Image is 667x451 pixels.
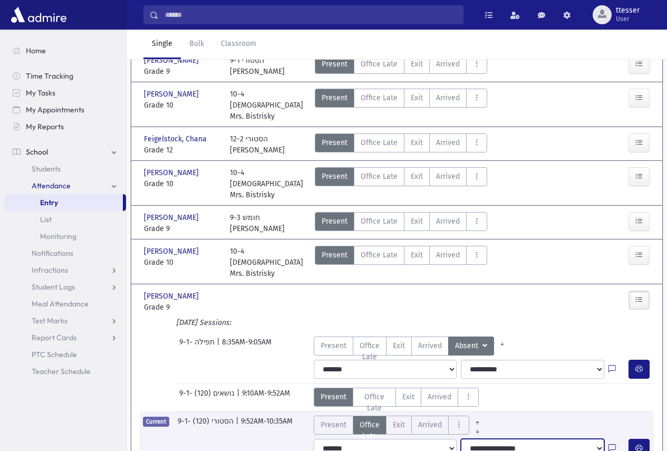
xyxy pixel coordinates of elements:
[181,30,212,59] a: Bulk
[436,137,460,148] span: Arrived
[8,4,69,25] img: AdmirePro
[144,178,219,189] span: Grade 10
[322,216,347,227] span: Present
[144,246,201,257] span: [PERSON_NAME]
[361,171,398,182] span: Office Late
[230,133,285,156] div: 12-2 הסטורי [PERSON_NAME]
[143,30,181,59] a: Single
[4,346,126,363] a: PTC Schedule
[176,318,231,327] i: [DATE] Sessions:
[40,232,76,241] span: Monitoring
[4,262,126,279] a: Infractions
[230,212,285,234] div: 9-3 חומש [PERSON_NAME]
[360,340,380,362] span: Office Late
[144,145,219,156] span: Grade 12
[411,59,423,70] span: Exit
[322,137,347,148] span: Present
[315,133,487,156] div: AttTypes
[321,391,346,402] span: Present
[236,416,241,435] span: |
[144,291,201,302] span: [PERSON_NAME]
[393,419,405,430] span: Exit
[4,160,126,177] a: Students
[448,337,494,356] button: Absent
[4,312,126,329] a: Test Marks
[4,245,126,262] a: Notifications
[321,340,346,351] span: Present
[241,416,293,435] span: 9:52AM-10:35AM
[361,250,398,261] span: Office Late
[402,391,414,402] span: Exit
[32,282,75,292] span: Student Logs
[32,265,68,275] span: Infractions
[144,167,201,178] span: [PERSON_NAME]
[230,89,305,122] div: 10-4 [DEMOGRAPHIC_DATA] Mrs. Bistrisky
[469,424,486,433] a: All Later
[4,118,126,135] a: My Reports
[315,89,487,122] div: AttTypes
[411,216,423,227] span: Exit
[32,164,61,174] span: Students
[32,299,89,309] span: Meal Attendance
[222,337,272,356] span: 8:35AM-9:05AM
[360,391,390,414] span: Office Late
[144,100,219,111] span: Grade 10
[469,416,486,424] a: All Prior
[26,46,46,55] span: Home
[159,5,463,24] input: Search
[411,137,423,148] span: Exit
[321,419,346,430] span: Present
[411,250,423,261] span: Exit
[144,302,219,313] span: Grade 9
[315,55,487,77] div: AttTypes
[315,167,487,200] div: AttTypes
[361,92,398,103] span: Office Late
[4,101,126,118] a: My Appointments
[4,143,126,160] a: School
[322,171,347,182] span: Present
[32,367,91,376] span: Teacher Schedule
[4,84,126,101] a: My Tasks
[393,340,405,351] span: Exit
[26,71,73,81] span: Time Tracking
[322,250,347,261] span: Present
[314,337,510,356] div: AttTypes
[418,340,442,351] span: Arrived
[428,391,451,402] span: Arrived
[411,92,423,103] span: Exit
[32,316,67,325] span: Test Marks
[436,171,460,182] span: Arrived
[32,333,76,342] span: Report Cards
[361,137,398,148] span: Office Late
[217,337,222,356] span: |
[237,388,242,407] span: |
[314,416,486,435] div: AttTypes
[436,59,460,70] span: Arrived
[144,257,219,268] span: Grade 10
[315,246,487,279] div: AttTypes
[144,66,219,77] span: Grade 9
[40,215,52,224] span: List
[144,212,201,223] span: [PERSON_NAME]
[4,279,126,295] a: Student Logs
[361,59,398,70] span: Office Late
[26,122,64,131] span: My Reports
[4,329,126,346] a: Report Cards
[32,181,71,190] span: Attendance
[26,88,55,98] span: My Tasks
[144,223,219,234] span: Grade 9
[4,177,126,194] a: Attendance
[616,6,640,15] span: ttesser
[360,419,380,442] span: Office Late
[26,105,84,114] span: My Appointments
[144,55,201,66] span: [PERSON_NAME]
[411,171,423,182] span: Exit
[436,92,460,103] span: Arrived
[322,92,347,103] span: Present
[178,416,236,435] span: 9-1- הסטורי (120)
[4,194,123,211] a: Entry
[144,89,201,100] span: [PERSON_NAME]
[315,212,487,234] div: AttTypes
[230,55,285,77] div: 9-1 הסטורי [PERSON_NAME]
[179,388,237,407] span: 9-1- נושאים (120)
